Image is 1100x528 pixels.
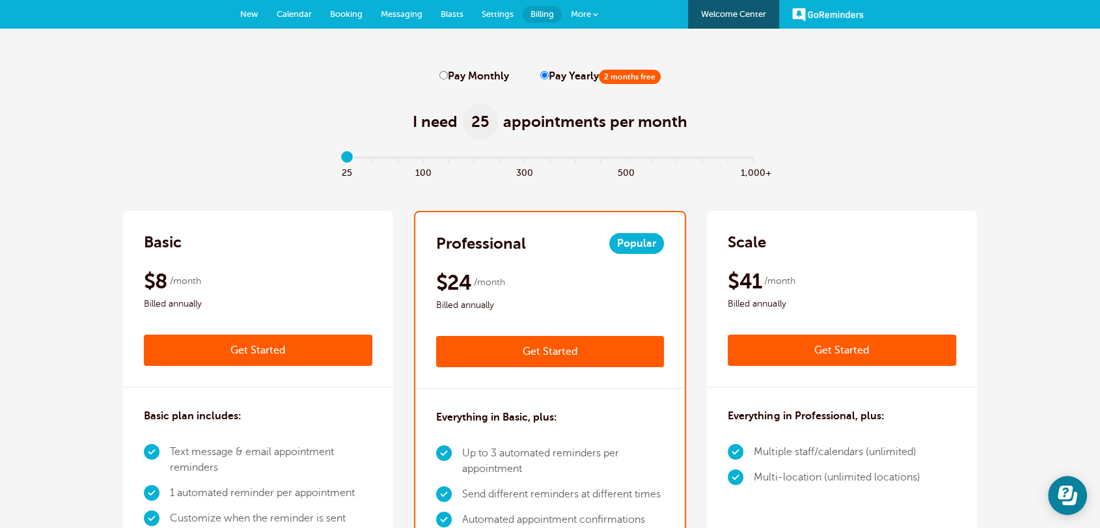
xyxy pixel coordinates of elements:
h2: Scale [728,232,766,253]
span: Blasts [441,9,463,19]
a: Billing [523,6,562,23]
span: Messaging [381,9,422,19]
h3: Basic plan includes: [144,408,241,424]
span: Settings [482,9,514,19]
span: New [240,9,258,19]
span: Billed annually [728,296,956,312]
li: Text message & email appointment reminders [170,439,372,480]
span: appointments per month [503,111,687,132]
span: 1,000+ [741,164,766,179]
span: 500 [614,164,639,179]
li: Up to 3 automated reminders per appointment [462,441,665,482]
span: Popular [609,233,664,254]
a: Get Started [144,335,372,366]
span: $8 [144,268,168,294]
span: $24 [436,270,472,296]
span: I need [413,111,458,132]
span: More [571,9,591,19]
span: Billed annually [144,296,372,312]
span: 300 [512,164,538,179]
li: Multiple staff/calendars (unlimited) [754,439,920,465]
span: /month [474,275,505,290]
span: $41 [728,268,762,294]
li: 1 automated reminder per appointment [170,480,372,506]
iframe: Resource center [1048,476,1087,515]
span: Booking [330,9,363,19]
label: Pay Yearly [540,70,661,83]
span: Billing [530,9,554,19]
h3: Everything in Basic, plus: [436,410,557,425]
a: Get Started [436,336,665,367]
span: /month [170,273,201,289]
label: Pay Monthly [439,70,509,83]
span: 25 [335,164,360,179]
span: /month [763,273,795,289]
input: Pay Monthly [439,71,448,79]
span: 100 [411,164,436,179]
a: Get Started [728,335,956,366]
span: Calendar [277,9,312,19]
li: Send different reminders at different times [462,482,665,507]
span: 25 [463,104,498,140]
h3: Everything in Professional, plus: [728,408,884,424]
input: Pay Yearly2 months free [540,71,549,79]
span: Billed annually [436,298,665,313]
h2: Basic [144,232,182,253]
span: 2 months free [599,70,661,84]
li: Multi-location (unlimited locations) [754,465,920,490]
h2: Professional [436,233,526,254]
